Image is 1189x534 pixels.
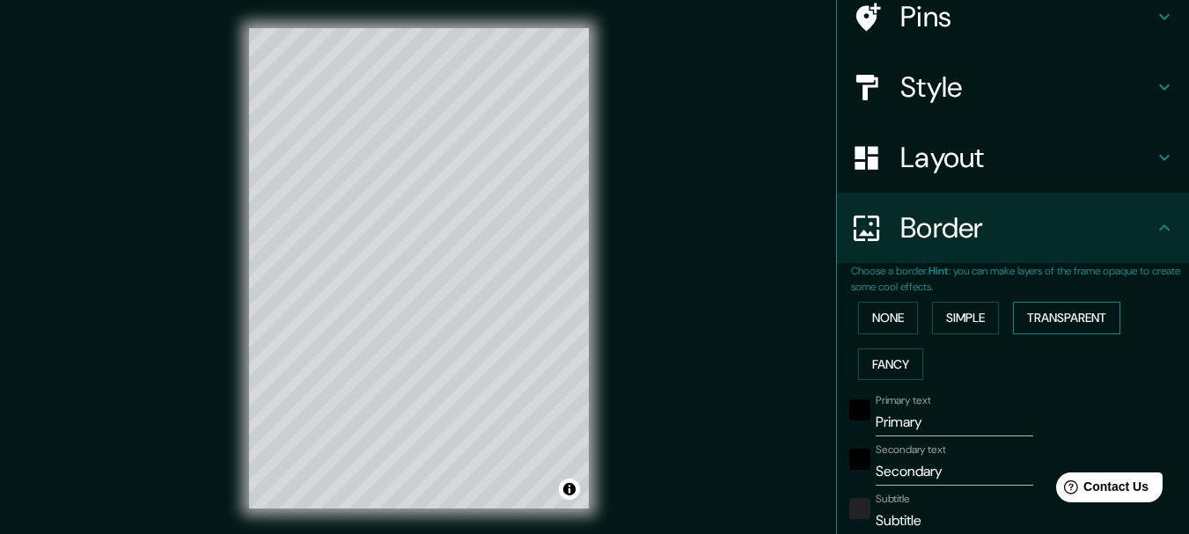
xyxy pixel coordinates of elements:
[900,69,1154,105] h4: Style
[858,302,918,334] button: None
[559,479,580,500] button: Toggle attribution
[849,399,870,421] button: black
[876,393,930,408] label: Primary text
[837,193,1189,263] div: Border
[837,122,1189,193] div: Layout
[900,210,1154,245] h4: Border
[1013,302,1120,334] button: Transparent
[849,498,870,519] button: color-222222
[932,302,999,334] button: Simple
[876,492,910,507] label: Subtitle
[928,264,949,278] b: Hint
[858,348,923,381] button: Fancy
[849,449,870,470] button: black
[876,443,946,457] label: Secondary text
[1032,465,1170,515] iframe: Help widget launcher
[837,52,1189,122] div: Style
[851,263,1189,295] p: Choose a border. : you can make layers of the frame opaque to create some cool effects.
[900,140,1154,175] h4: Layout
